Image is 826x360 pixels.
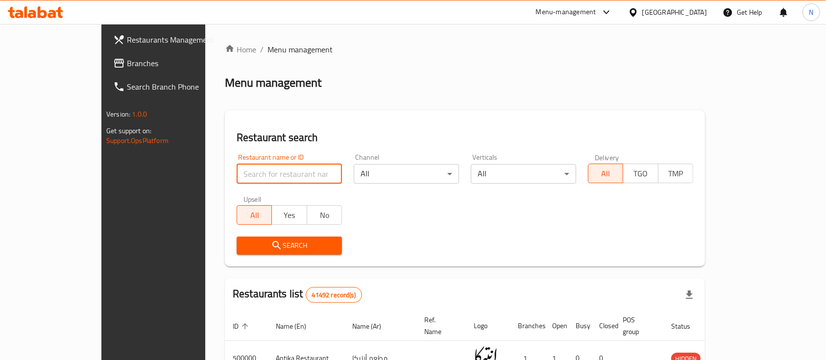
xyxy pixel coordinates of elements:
div: [GEOGRAPHIC_DATA] [642,7,707,18]
button: All [588,164,623,183]
li: / [260,44,264,55]
th: Busy [568,311,591,341]
th: Logo [466,311,510,341]
span: All [241,208,268,222]
span: Status [671,320,703,332]
span: Search [244,240,334,252]
span: Version: [106,108,130,120]
label: Upsell [243,195,262,202]
span: Get support on: [106,124,151,137]
label: Delivery [595,154,619,161]
div: All [471,164,576,184]
span: Yes [276,208,303,222]
a: Support.OpsPlatform [106,134,169,147]
span: TGO [627,167,654,181]
a: Restaurants Management [105,28,240,51]
span: Name (En) [276,320,319,332]
a: Search Branch Phone [105,75,240,98]
button: Search [237,237,342,255]
span: Branches [127,57,232,69]
span: No [311,208,338,222]
button: All [237,205,272,225]
div: Menu-management [536,6,596,18]
span: N [809,7,813,18]
th: Branches [510,311,544,341]
h2: Restaurant search [237,130,693,145]
button: No [307,205,342,225]
h2: Menu management [225,75,321,91]
span: ID [233,320,251,332]
a: Branches [105,51,240,75]
th: Open [544,311,568,341]
span: 41492 record(s) [306,290,362,300]
span: Ref. Name [424,314,454,337]
span: All [592,167,619,181]
nav: breadcrumb [225,44,705,55]
h2: Restaurants list [233,287,362,303]
span: TMP [662,167,689,181]
button: TMP [658,164,693,183]
span: Name (Ar) [352,320,394,332]
div: Total records count [306,287,362,303]
button: TGO [623,164,658,183]
span: Restaurants Management [127,34,232,46]
input: Search for restaurant name or ID.. [237,164,342,184]
button: Yes [271,205,307,225]
span: 1.0.0 [132,108,147,120]
a: Home [225,44,256,55]
span: Search Branch Phone [127,81,232,93]
span: POS group [623,314,652,337]
span: Menu management [267,44,333,55]
div: Export file [678,283,701,307]
div: All [354,164,459,184]
th: Closed [591,311,615,341]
